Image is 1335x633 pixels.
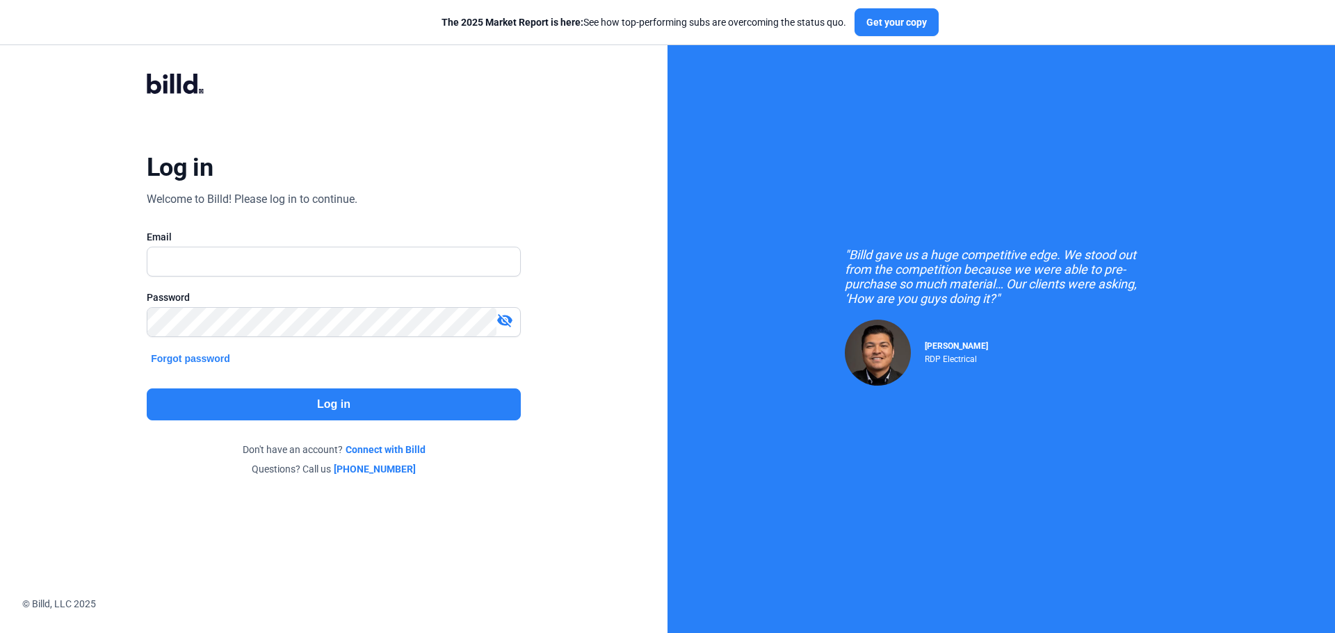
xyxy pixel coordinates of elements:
div: Log in [147,152,213,183]
div: See how top-performing subs are overcoming the status quo. [442,15,846,29]
button: Log in [147,388,521,420]
span: The 2025 Market Report is here: [442,17,583,28]
mat-icon: visibility_off [496,312,513,329]
img: Raul Pacheco [845,320,911,386]
a: Connect with Billd [346,443,426,457]
div: Don't have an account? [147,443,521,457]
a: [PHONE_NUMBER] [334,462,416,476]
div: Welcome to Billd! Please log in to continue. [147,191,357,208]
button: Get your copy [855,8,939,36]
div: Questions? Call us [147,462,521,476]
div: Email [147,230,521,244]
div: Password [147,290,521,304]
div: "Billd gave us a huge competitive edge. We stood out from the competition because we were able to... [845,247,1158,306]
span: [PERSON_NAME] [925,341,988,351]
button: Forgot password [147,351,234,366]
div: RDP Electrical [925,351,988,364]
